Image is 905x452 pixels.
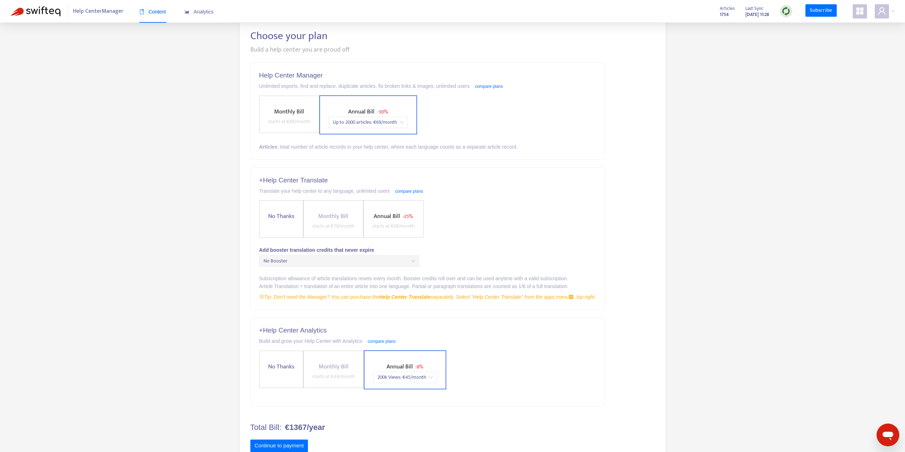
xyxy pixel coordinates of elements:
span: starts at € 69 /month [372,222,415,230]
div: Build and grow your Help Center with Analytics [259,337,596,345]
span: Monthly Bill [319,362,348,372]
span: No Thanks [265,362,297,372]
span: Up to 2000 articles : € 69 /month [333,117,404,128]
span: Last Sync [745,5,763,12]
h5: + Help Center Translate [259,176,596,185]
span: Annual Bill [348,107,374,117]
span: user [878,7,886,15]
span: - 25% [403,212,413,220]
span: book [139,9,144,14]
h5: + Help Center Analytics [259,326,596,335]
img: sync.dc5367851b00ba804db3.png [782,7,790,16]
strong: [DATE] 11:28 [745,11,769,18]
h2: Choose your plan [250,30,655,42]
strong: 1754 [720,11,729,18]
div: Article Translation = translation of an entire article into one language. Partial or paragraph tr... [259,282,596,290]
strong: Help Center Translate [379,294,430,300]
iframe: Button to launch messaging window [877,424,899,446]
span: Annual Bill [374,211,400,221]
div: Tip: Don't need the Manager? You can purchase the separately. Select "Help Center Translate" from... [259,293,596,301]
span: - 30% [377,108,388,116]
span: Monthly Bill [318,211,348,221]
span: No Booster [263,256,415,266]
span: Articles [720,5,735,12]
div: : total number of article records in your help center, where each language counts as a separate a... [259,143,596,151]
a: compare plans [395,189,423,194]
h5: Help Center Manager [259,71,596,80]
div: Unlimited exports, find and replace, duplicate articles, fix broken links & images, unlimited users [259,82,596,90]
span: Annual Bill [387,362,413,372]
a: Subscribe [805,4,837,17]
span: - 8% [415,363,423,371]
span: starts at € 49 /month [312,372,355,381]
span: starts at € 89 /month [268,117,310,126]
span: No Thanks [265,212,297,221]
div: Translate your help center to any language, unlimited users [259,187,596,195]
span: Content [139,9,166,15]
span: starts at € 79 /month [312,222,355,230]
span: appstore [856,7,864,15]
div: Build a help center you are proud off [250,45,655,55]
span: area-chart [185,9,190,14]
b: €1367/year [285,423,325,432]
span: appstore [569,294,574,299]
span: Help Center Manager [73,5,123,18]
div: Add booster translation credits that never expire [259,246,596,254]
h4: Total Bill: [250,423,605,432]
div: Subscription allowance of article translations resets every month. Booster credits roll over and ... [259,275,596,282]
span: Analytics [185,9,214,15]
img: Swifteq [11,6,60,16]
span: Monthly Bill [274,107,304,117]
a: compare plans [368,339,396,344]
a: compare plans [475,84,503,89]
span: 200k Views : € 45 /month [377,372,433,383]
strong: Articles [259,144,277,150]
